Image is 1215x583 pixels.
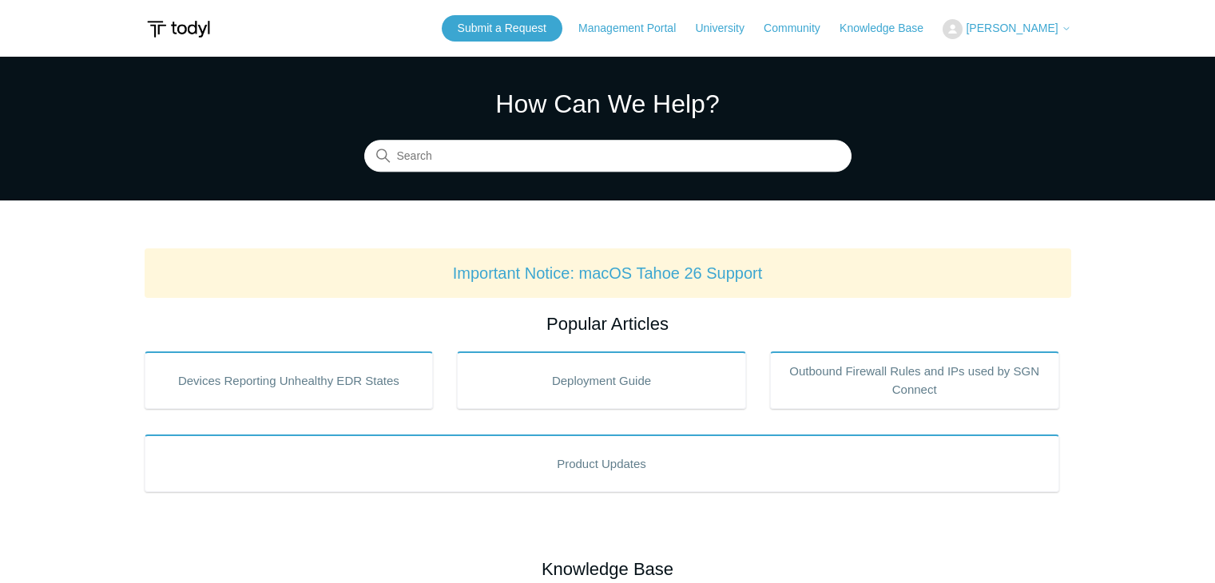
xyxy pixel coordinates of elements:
img: Todyl Support Center Help Center home page [145,14,212,44]
input: Search [364,141,852,173]
h1: How Can We Help? [364,85,852,123]
a: Management Portal [578,20,692,37]
a: Submit a Request [442,15,562,42]
a: Knowledge Base [840,20,939,37]
a: Product Updates [145,434,1059,492]
a: Outbound Firewall Rules and IPs used by SGN Connect [770,351,1059,409]
h2: Popular Articles [145,311,1071,337]
a: Deployment Guide [457,351,746,409]
span: [PERSON_NAME] [966,22,1058,34]
a: Community [764,20,836,37]
a: University [695,20,760,37]
a: Devices Reporting Unhealthy EDR States [145,351,434,409]
button: [PERSON_NAME] [943,19,1070,39]
h2: Knowledge Base [145,556,1071,582]
a: Important Notice: macOS Tahoe 26 Support [453,264,763,282]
